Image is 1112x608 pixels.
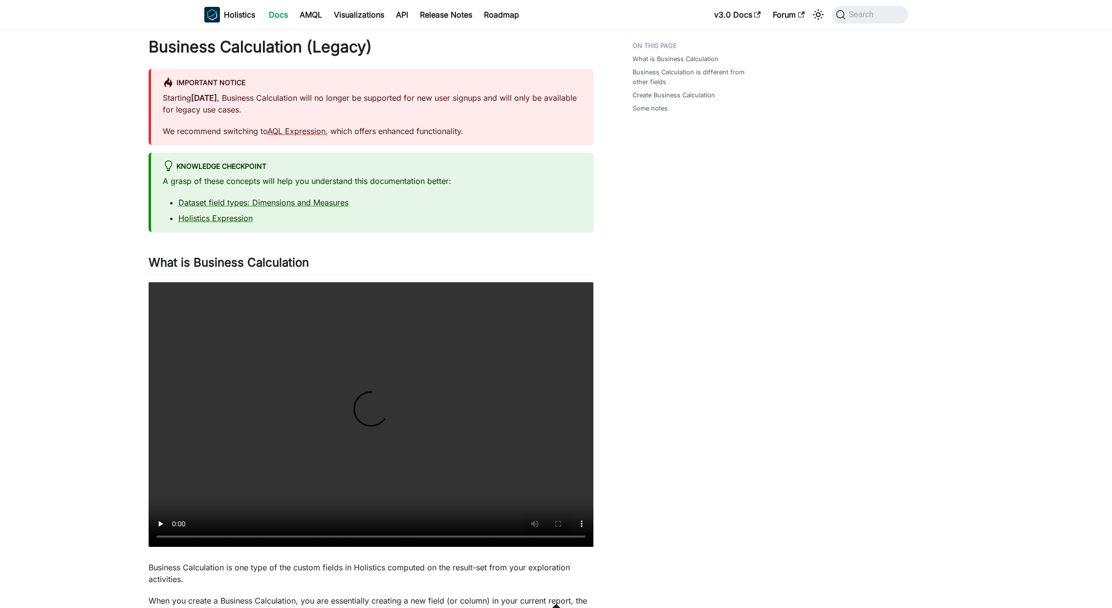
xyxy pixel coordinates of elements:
[767,7,810,23] a: Forum
[224,9,255,21] b: Holistics
[846,10,879,19] span: Search
[204,7,255,23] a: HolisticsHolisticsHolistics
[632,104,668,113] a: Some notes
[632,90,715,100] a: Create Business Calculation
[149,282,593,547] video: Your browser does not support embedding video, but you can .
[328,7,390,23] a: Visualizations
[163,160,582,173] div: Knowledge Checkpoint
[832,6,908,23] button: Search (Command+K)
[163,125,582,137] p: We recommend switching to , which offers enhanced functionality.
[267,126,326,136] a: AQL Expression
[163,92,582,115] p: Starting , Business Calculation will no longer be supported for new user signups and will only be...
[204,7,220,23] img: Holistics
[149,37,593,57] h1: Business Calculation (Legacy)
[149,255,593,274] h2: What is Business Calculation
[810,7,826,23] button: Switch between dark and light mode (currently system mode)
[708,7,767,23] a: v3.0 Docs
[178,198,349,207] a: Dataset field types: Dimensions and Measures
[632,68,759,86] a: Business Calculation is different from other fields
[414,7,478,23] a: Release Notes
[163,175,582,187] p: A grasp of these concepts will help you understand this documentation better:
[478,7,525,23] a: Roadmap
[163,77,582,90] div: Important Notice
[294,7,328,23] a: AMQL
[263,7,294,23] a: Docs
[632,54,719,64] a: What is Business Calculation
[191,93,217,103] strong: [DATE]
[178,213,253,223] a: Holistics Expression
[390,7,414,23] a: API
[149,562,593,585] p: Business Calculation is one type of the custom fields in Holistics computed on the result-set fro...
